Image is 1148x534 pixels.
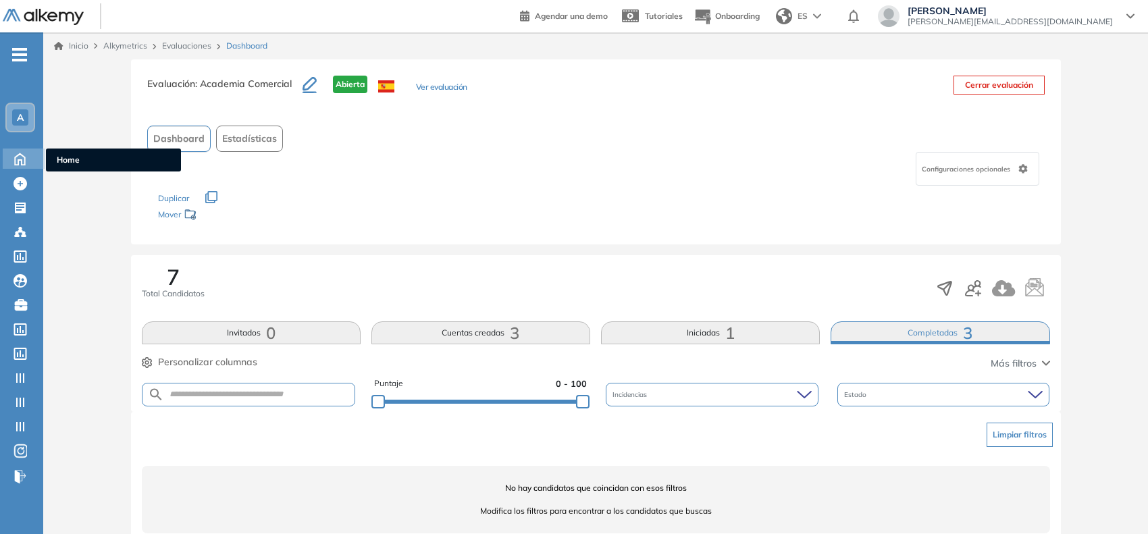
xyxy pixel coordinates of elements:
[142,355,257,369] button: Personalizar columnas
[148,386,164,403] img: SEARCH_ALT
[378,80,394,92] img: ESP
[908,5,1113,16] span: [PERSON_NAME]
[694,2,760,31] button: Onboarding
[831,321,1049,344] button: Completadas3
[333,76,367,93] span: Abierta
[158,355,257,369] span: Personalizar columnas
[813,14,821,19] img: arrow
[195,78,292,90] span: : Academia Comercial
[12,53,27,56] i: -
[54,40,88,52] a: Inicio
[535,11,608,21] span: Agendar una demo
[645,11,683,21] span: Tutoriales
[612,390,650,400] span: Incidencias
[798,10,808,22] span: ES
[147,126,211,152] button: Dashboard
[147,76,303,104] h3: Evaluación
[371,321,590,344] button: Cuentas creadas3
[17,112,24,123] span: A
[908,16,1113,27] span: [PERSON_NAME][EMAIL_ADDRESS][DOMAIN_NAME]
[142,321,361,344] button: Invitados0
[374,377,403,390] span: Puntaje
[153,132,205,146] span: Dashboard
[222,132,277,146] span: Estadísticas
[226,40,267,52] span: Dashboard
[158,193,189,203] span: Duplicar
[987,423,1053,447] button: Limpiar filtros
[916,152,1039,186] div: Configuraciones opcionales
[991,356,1050,371] button: Más filtros
[103,41,147,51] span: Alkymetrics
[954,76,1045,95] button: Cerrar evaluación
[922,164,1013,174] span: Configuraciones opcionales
[167,266,180,288] span: 7
[715,11,760,21] span: Onboarding
[158,203,293,228] div: Mover
[3,9,84,26] img: Logo
[606,383,818,406] div: Incidencias
[556,377,587,390] span: 0 - 100
[837,383,1050,406] div: Estado
[991,356,1037,371] span: Más filtros
[776,8,792,24] img: world
[162,41,211,51] a: Evaluaciones
[57,154,170,166] span: Home
[142,505,1050,517] span: Modifica los filtros para encontrar a los candidatos que buscas
[416,81,467,95] button: Ver evaluación
[844,390,869,400] span: Estado
[601,321,820,344] button: Iniciadas1
[142,482,1050,494] span: No hay candidatos que coincidan con esos filtros
[520,7,608,23] a: Agendar una demo
[142,288,205,300] span: Total Candidatos
[216,126,283,152] button: Estadísticas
